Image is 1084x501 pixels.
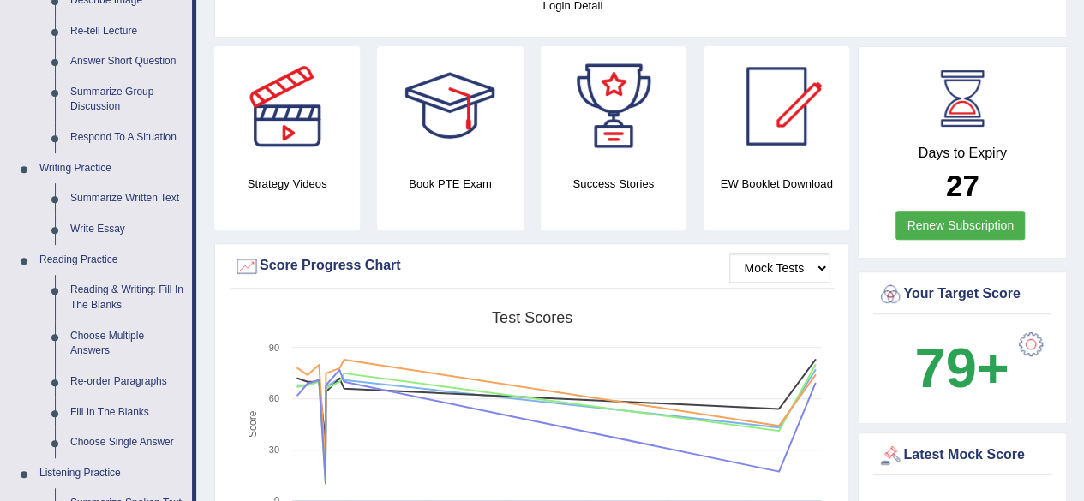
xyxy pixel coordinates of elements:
[32,458,192,489] a: Listening Practice
[63,397,192,428] a: Fill In The Blanks
[214,175,360,193] h4: Strategy Videos
[63,427,192,458] a: Choose Single Answer
[63,275,192,320] a: Reading & Writing: Fill In The Blanks
[895,211,1025,240] a: Renew Subscription
[63,183,192,214] a: Summarize Written Text
[63,321,192,367] a: Choose Multiple Answers
[492,309,572,326] tspan: Test scores
[32,245,192,276] a: Reading Practice
[63,16,192,47] a: Re-tell Lecture
[63,367,192,397] a: Re-order Paragraphs
[877,282,1047,307] div: Your Target Score
[63,46,192,77] a: Answer Short Question
[269,393,279,403] text: 60
[269,444,279,455] text: 30
[377,175,523,193] h4: Book PTE Exam
[877,443,1047,468] div: Latest Mock Score
[247,410,259,438] tspan: Score
[877,146,1047,161] h4: Days to Expiry
[63,77,192,122] a: Summarize Group Discussion
[269,343,279,353] text: 90
[63,122,192,153] a: Respond To A Situation
[63,214,192,245] a: Write Essay
[541,175,686,193] h4: Success Stories
[234,253,829,279] div: Score Progress Chart
[914,337,1009,399] b: 79+
[704,175,849,193] h4: EW Booklet Download
[32,153,192,184] a: Writing Practice
[946,169,979,202] b: 27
